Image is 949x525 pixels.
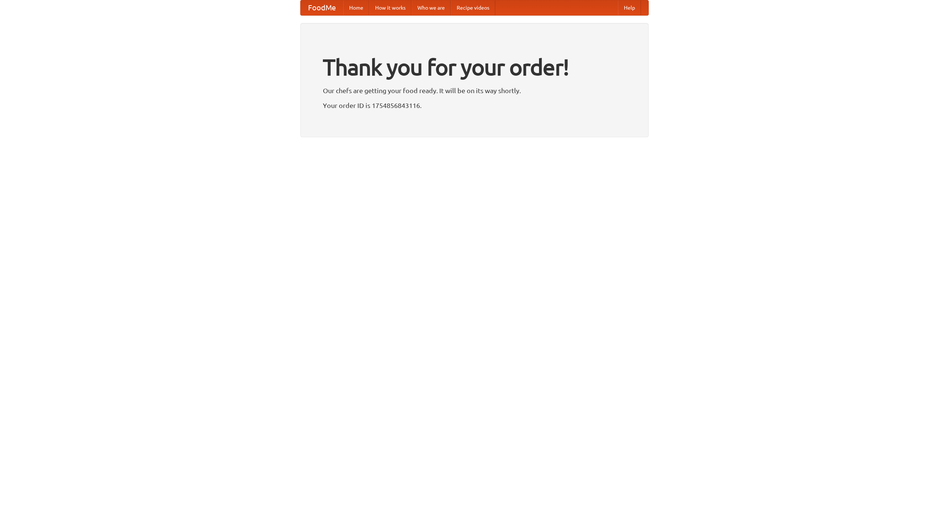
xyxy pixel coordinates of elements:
p: Your order ID is 1754856843116. [323,100,626,111]
a: Home [343,0,369,15]
h1: Thank you for your order! [323,49,626,85]
a: FoodMe [301,0,343,15]
a: Recipe videos [451,0,495,15]
a: Who we are [411,0,451,15]
a: How it works [369,0,411,15]
a: Help [618,0,641,15]
p: Our chefs are getting your food ready. It will be on its way shortly. [323,85,626,96]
